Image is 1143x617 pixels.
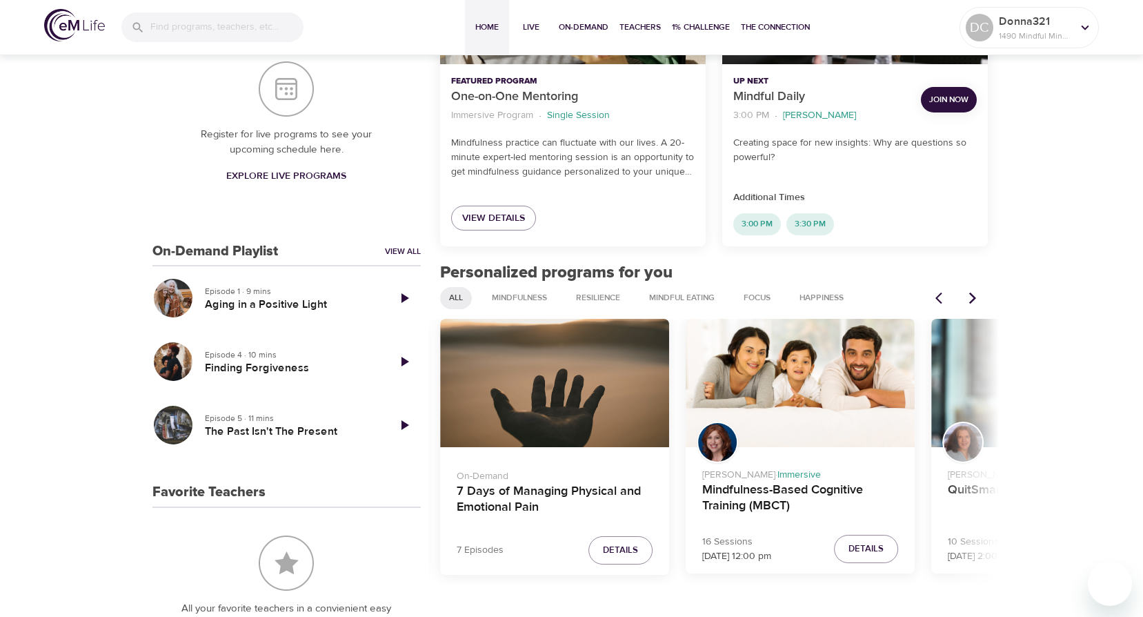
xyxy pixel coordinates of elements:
[483,287,556,309] div: Mindfulness
[927,283,957,313] button: Previous items
[588,536,653,565] button: Details
[440,287,472,309] div: All
[539,106,541,125] li: ·
[388,345,421,378] a: Play Episode
[385,246,421,257] a: View All
[205,285,377,297] p: Episode 1 · 9 mins
[999,30,1072,42] p: 1490 Mindful Minutes
[451,206,536,231] a: View Details
[457,484,653,517] h4: 7 Days of Managing Physical and Emotional Pain
[221,164,352,189] a: Explore Live Programs
[44,9,105,41] img: logo
[702,549,771,564] p: [DATE] 12:00 pm
[451,108,533,123] p: Immersive Program
[735,292,779,304] span: Focus
[451,75,695,88] p: Featured Program
[735,287,779,309] div: Focus
[786,213,834,235] div: 3:30 PM
[702,462,898,482] p: [PERSON_NAME] ·
[733,88,910,106] p: Mindful Daily
[733,213,781,235] div: 3:00 PM
[786,218,834,230] span: 3:30 PM
[783,108,856,123] p: [PERSON_NAME]
[515,20,548,35] span: Live
[388,282,421,315] a: Play Episode
[777,469,821,481] span: Immersive
[966,14,993,41] div: DC
[484,292,555,304] span: Mindfulness
[948,549,1013,564] p: [DATE] 2:00 pm
[441,292,471,304] span: All
[686,319,915,448] button: Mindfulness-Based Cognitive Training (MBCT)
[462,210,525,227] span: View Details
[1088,562,1132,606] iframe: Button to launch messaging window
[547,108,610,123] p: Single Session
[999,13,1072,30] p: Donna321
[741,20,810,35] span: The Connection
[559,20,608,35] span: On-Demand
[733,190,977,205] p: Additional Times
[451,136,695,179] p: Mindfulness practice can fluctuate with our lives. A 20-minute expert-led mentoring session is an...
[641,292,723,304] span: Mindful Eating
[226,168,346,185] span: Explore Live Programs
[702,482,898,516] h4: Mindfulness-Based Cognitive Training (MBCT)
[180,127,393,158] p: Register for live programs to see your upcoming schedule here.
[457,543,504,558] p: 7 Episodes
[834,535,898,563] button: Details
[152,341,194,382] button: Finding Forgiveness
[791,287,853,309] div: Happiness
[259,536,314,591] img: Favorite Teachers
[152,484,266,500] h3: Favorite Teachers
[929,92,968,107] span: Join Now
[603,542,638,558] span: Details
[567,287,629,309] div: Resilience
[948,535,1013,549] p: 10 Sessions
[440,319,669,448] button: 7 Days of Managing Physical and Emotional Pain
[791,292,852,304] span: Happiness
[457,464,653,484] p: On-Demand
[619,20,661,35] span: Teachers
[205,424,377,439] h5: The Past Isn't The Present
[702,535,771,549] p: 16 Sessions
[152,404,194,446] button: The Past Isn't The Present
[150,12,304,42] input: Find programs, teachers, etc...
[152,277,194,319] button: Aging in a Positive Light
[921,87,977,112] button: Join Now
[568,292,628,304] span: Resilience
[451,88,695,106] p: One-on-One Mentoring
[205,361,377,375] h5: Finding Forgiveness
[152,244,278,259] h3: On-Demand Playlist
[259,61,314,117] img: Your Live Schedule
[470,20,504,35] span: Home
[957,283,988,313] button: Next items
[733,136,977,165] p: Creating space for new insights: Why are questions so powerful?
[205,297,377,312] h5: Aging in a Positive Light
[672,20,730,35] span: 1% Challenge
[440,263,988,283] h2: Personalized programs for you
[205,349,377,361] p: Episode 4 · 10 mins
[640,287,724,309] div: Mindful Eating
[733,106,910,125] nav: breadcrumb
[451,106,695,125] nav: breadcrumb
[733,108,769,123] p: 3:00 PM
[848,541,884,557] span: Details
[205,412,377,424] p: Episode 5 · 11 mins
[388,409,421,442] a: Play Episode
[775,106,777,125] li: ·
[733,75,910,88] p: Up Next
[733,218,781,230] span: 3:00 PM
